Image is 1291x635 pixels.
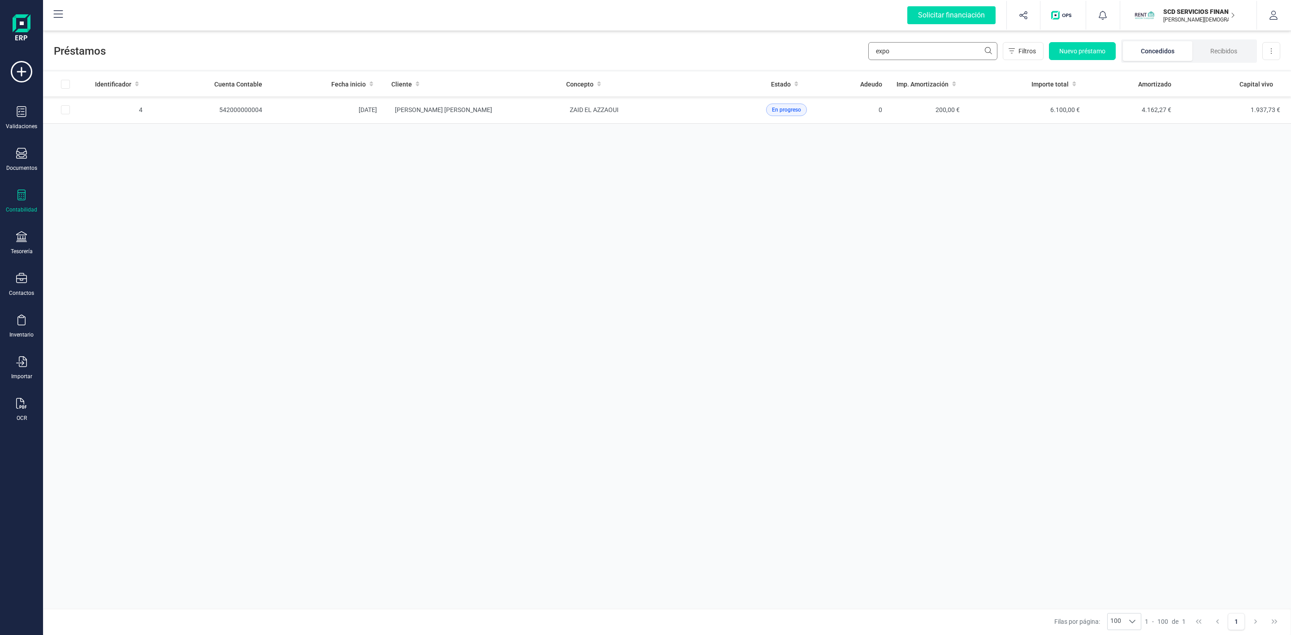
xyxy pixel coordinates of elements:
span: [PERSON_NAME] [PERSON_NAME] [395,106,492,113]
button: Filtros [1003,42,1044,60]
span: 1 [1182,617,1186,626]
span: Identificador [95,80,131,89]
button: Next Page [1247,613,1264,630]
span: Concepto [566,80,594,89]
span: Filtros [1018,47,1036,56]
button: Last Page [1266,613,1283,630]
td: [DATE] [269,96,385,124]
div: Filas por página: [1054,613,1141,630]
td: 0 [840,96,889,124]
img: SC [1135,5,1154,25]
button: Nuevo préstamo [1049,42,1116,60]
button: First Page [1190,613,1207,630]
td: 4 [88,96,150,124]
span: Nuevo préstamo [1059,47,1105,56]
td: 4.162,27 € [1087,96,1178,124]
span: Adeudo [860,80,882,89]
button: SCSCD SERVICIOS FINANCIEROS SL[PERSON_NAME][DEMOGRAPHIC_DATA][DEMOGRAPHIC_DATA] [1131,1,1246,30]
input: Buscar... [868,42,997,60]
span: Préstamos [54,44,868,58]
div: Contabilidad [6,206,37,213]
div: OCR [17,415,27,422]
li: Recibidos [1192,41,1255,61]
button: Previous Page [1209,613,1226,630]
span: 100 [1157,617,1168,626]
span: de [1172,617,1178,626]
div: Row Selected f6479bab-4c92-40fb-87bb-457ee98c77b2 [61,105,70,114]
li: Concedidos [1123,41,1192,61]
span: Amortizado [1138,80,1171,89]
p: SCD SERVICIOS FINANCIEROS SL [1163,7,1235,16]
button: Page 1 [1228,613,1245,630]
span: Imp. Amortización [897,80,949,89]
button: Solicitar financiación [897,1,1006,30]
td: 6.100,00 € [967,96,1087,124]
div: - [1145,617,1186,626]
span: Capital vivo [1239,80,1273,89]
div: Tesorería [11,248,33,255]
button: Logo de OPS [1046,1,1080,30]
span: Importe total [1031,80,1069,89]
td: 1.937,73 € [1178,96,1291,124]
span: Cuenta Contable [214,80,262,89]
td: 542000000004 [150,96,269,124]
td: 200,00 € [889,96,967,124]
p: [PERSON_NAME][DEMOGRAPHIC_DATA][DEMOGRAPHIC_DATA] [1163,16,1235,23]
span: 1 [1145,617,1148,626]
div: Inventario [9,331,34,338]
span: Cliente [391,80,412,89]
div: Validaciones [6,123,37,130]
span: Estado [771,80,791,89]
span: 100 [1108,613,1124,630]
img: Logo Finanedi [13,14,30,43]
span: ZAID EL AZZAOUI [570,106,619,113]
div: All items unselected [61,80,70,89]
div: Solicitar financiación [907,6,996,24]
div: Importar [11,373,32,380]
span: Fecha inicio [331,80,366,89]
img: Logo de OPS [1051,11,1075,20]
div: Documentos [6,164,37,172]
div: Contactos [9,289,34,297]
span: En progreso [772,106,801,114]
